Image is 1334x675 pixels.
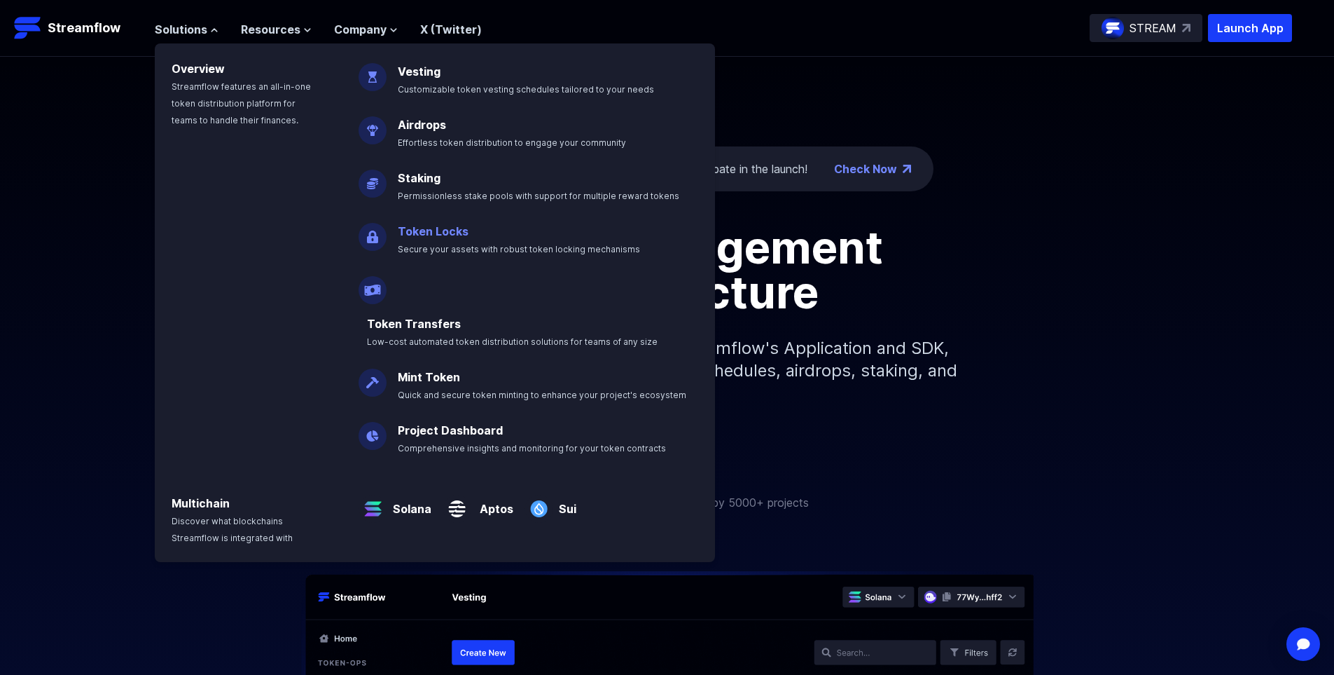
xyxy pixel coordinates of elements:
a: Token Transfers [367,317,461,331]
img: Aptos [443,484,471,523]
a: Streamflow [14,14,141,42]
span: Permissionless stake pools with support for multiple reward tokens [398,191,679,201]
img: Token Locks [359,212,387,251]
a: Staking [398,171,440,185]
button: Resources [241,21,312,38]
a: Aptos [471,489,513,517]
span: Customizable token vesting schedules tailored to your needs [398,84,654,95]
span: Comprehensive insights and monitoring for your token contracts [398,443,666,454]
img: Vesting [359,52,387,91]
div: Open Intercom Messenger [1286,627,1320,661]
a: Multichain [172,496,230,510]
img: top-right-arrow.svg [1182,24,1190,32]
button: Solutions [155,21,218,38]
span: Low-cost automated token distribution solutions for teams of any size [367,336,658,347]
a: Sui [553,489,576,517]
span: Streamflow features an all-in-one token distribution platform for teams to handle their finances. [172,81,311,125]
a: STREAM [1090,14,1202,42]
img: Sui [524,484,553,523]
a: X (Twitter) [420,22,482,36]
button: Company [334,21,398,38]
span: Company [334,21,387,38]
img: Streamflow Logo [14,14,42,42]
a: Overview [172,62,225,76]
a: Airdrops [398,118,446,132]
a: Mint Token [398,370,460,384]
span: Discover what blockchains Streamflow is integrated with [172,516,293,543]
p: Streamflow [48,18,120,38]
img: Payroll [359,265,387,304]
a: Solana [387,489,431,517]
img: Solana [359,484,387,523]
span: Effortless token distribution to engage your community [398,137,626,148]
p: Trusted by 5000+ projects [669,494,809,511]
a: Check Now [834,161,897,177]
p: STREAM [1130,20,1176,36]
button: Launch App [1208,14,1292,42]
img: streamflow-logo-circle.png [1102,17,1124,39]
img: Airdrops [359,105,387,144]
a: Project Dashboard [398,423,503,437]
span: Resources [241,21,300,38]
img: top-right-arrow.png [903,165,911,173]
span: Secure your assets with robust token locking mechanisms [398,244,640,254]
a: Vesting [398,64,440,79]
a: Token Locks [398,224,468,238]
img: Mint Token [359,357,387,397]
img: Project Dashboard [359,411,387,450]
span: Solutions [155,21,207,38]
img: Staking [359,158,387,198]
span: Quick and secure token minting to enhance your project's ecosystem [398,390,686,400]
